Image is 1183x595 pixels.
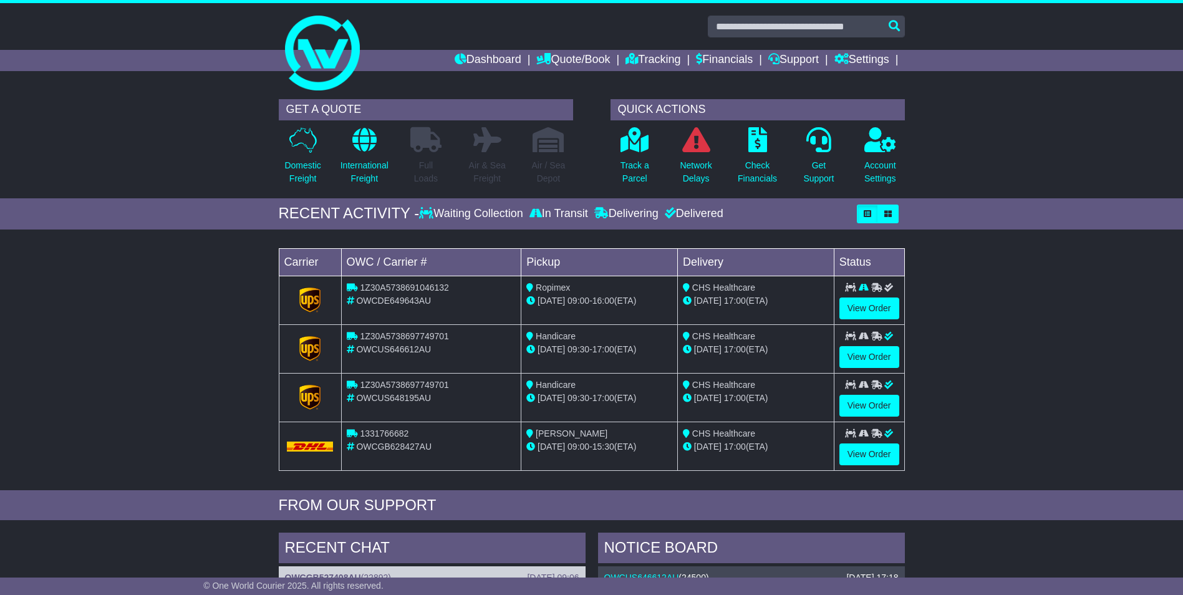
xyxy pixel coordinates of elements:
a: InternationalFreight [340,127,389,192]
span: 17:00 [724,344,746,354]
span: 17:00 [724,296,746,306]
td: Pickup [521,248,678,276]
p: Track a Parcel [620,159,649,185]
a: View Order [839,443,899,465]
div: (ETA) [683,294,829,307]
span: CHS Healthcare [692,380,755,390]
div: (ETA) [683,392,829,405]
span: 1331766682 [360,428,408,438]
div: NOTICE BOARD [598,533,905,566]
span: OWCUS648195AU [356,393,431,403]
a: Dashboard [455,50,521,71]
span: CHS Healthcare [692,428,755,438]
a: Settings [834,50,889,71]
p: Full Loads [410,159,442,185]
span: [DATE] [538,442,565,452]
div: FROM OUR SUPPORT [279,496,905,515]
span: 17:00 [592,393,614,403]
span: [DATE] [694,393,722,403]
div: Delivered [662,207,723,221]
div: RECENT ACTIVITY - [279,205,420,223]
a: CheckFinancials [737,127,778,192]
span: Handicare [536,380,576,390]
p: Domestic Freight [284,159,321,185]
a: Support [768,50,819,71]
span: OWCUS646612AU [356,344,431,354]
div: - (ETA) [526,440,672,453]
span: 09:00 [567,296,589,306]
span: [DATE] [694,442,722,452]
span: 17:00 [724,442,746,452]
span: OWCGB628427AU [356,442,432,452]
div: GET A QUOTE [279,99,573,120]
span: [DATE] [694,296,722,306]
span: [PERSON_NAME] [536,428,607,438]
span: 1Z30A5738697749701 [360,380,448,390]
div: [DATE] 09:06 [527,573,579,583]
div: In Transit [526,207,591,221]
p: International Freight [340,159,389,185]
img: GetCarrierServiceLogo [299,385,321,410]
div: (ETA) [683,440,829,453]
p: Air / Sea Depot [532,159,566,185]
img: GetCarrierServiceLogo [299,288,321,312]
a: View Order [839,297,899,319]
span: 16:00 [592,296,614,306]
a: Quote/Book [536,50,610,71]
span: CHS Healthcare [692,331,755,341]
td: Status [834,248,904,276]
span: 1Z30A5738691046132 [360,283,448,293]
a: AccountSettings [864,127,897,192]
span: 17:00 [592,344,614,354]
a: OWCUS646612AU [604,573,679,583]
span: [DATE] [538,344,565,354]
span: Ropimex [536,283,570,293]
a: OWCGB527408AU [285,573,361,583]
span: 09:00 [567,442,589,452]
span: 15:30 [592,442,614,452]
div: - (ETA) [526,294,672,307]
span: [DATE] [538,393,565,403]
p: Air & Sea Freight [469,159,506,185]
div: - (ETA) [526,392,672,405]
td: Delivery [677,248,834,276]
p: Check Financials [738,159,777,185]
span: 09:30 [567,393,589,403]
td: OWC / Carrier # [341,248,521,276]
span: Handicare [536,331,576,341]
div: (ETA) [683,343,829,356]
span: 1Z30A5738697749701 [360,331,448,341]
td: Carrier [279,248,341,276]
div: QUICK ACTIONS [611,99,905,120]
span: © One World Courier 2025. All rights reserved. [203,581,384,591]
a: View Order [839,346,899,368]
p: Network Delays [680,159,712,185]
div: ( ) [604,573,899,583]
div: - (ETA) [526,343,672,356]
a: Track aParcel [620,127,650,192]
p: Account Settings [864,159,896,185]
span: CHS Healthcare [692,283,755,293]
div: Delivering [591,207,662,221]
div: RECENT CHAT [279,533,586,566]
span: [DATE] [538,296,565,306]
span: 17:00 [724,393,746,403]
a: DomesticFreight [284,127,321,192]
div: Waiting Collection [419,207,526,221]
a: Tracking [625,50,680,71]
div: [DATE] 17:18 [846,573,898,583]
div: ( ) [285,573,579,583]
a: View Order [839,395,899,417]
span: OWCDE649643AU [356,296,431,306]
a: GetSupport [803,127,834,192]
img: DHL.png [287,442,334,452]
span: 22892 [364,573,388,583]
a: NetworkDelays [679,127,712,192]
span: 24500 [682,573,706,583]
img: GetCarrierServiceLogo [299,336,321,361]
p: Get Support [803,159,834,185]
a: Financials [696,50,753,71]
span: [DATE] [694,344,722,354]
span: 09:30 [567,344,589,354]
